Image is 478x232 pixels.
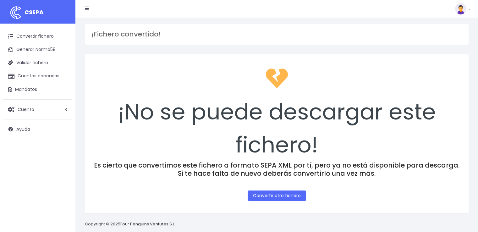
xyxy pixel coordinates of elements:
a: Validar fichero [3,56,72,69]
h3: ¡Fichero convertido! [91,30,462,38]
a: Convertir fichero [3,30,72,43]
a: Four Penguins Ventures S.L. [120,221,175,227]
div: ¡No se puede descargar este fichero! [93,62,460,161]
span: Ayuda [16,126,30,132]
h4: Es cierto que convertimos este fichero a formato SEPA XML por tí, pero ya no está disponible para... [93,161,460,177]
a: Convertir otro fichero [248,191,306,201]
img: logo [8,5,24,20]
a: Cuenta [3,103,72,116]
span: Cuenta [18,106,34,112]
img: profile [455,3,466,14]
p: Copyright © 2025 . [85,221,176,228]
a: Cuentas bancarias [3,69,72,83]
span: CSEPA [25,8,44,16]
a: Generar Norma58 [3,43,72,56]
a: Ayuda [3,123,72,136]
a: Mandatos [3,83,72,96]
